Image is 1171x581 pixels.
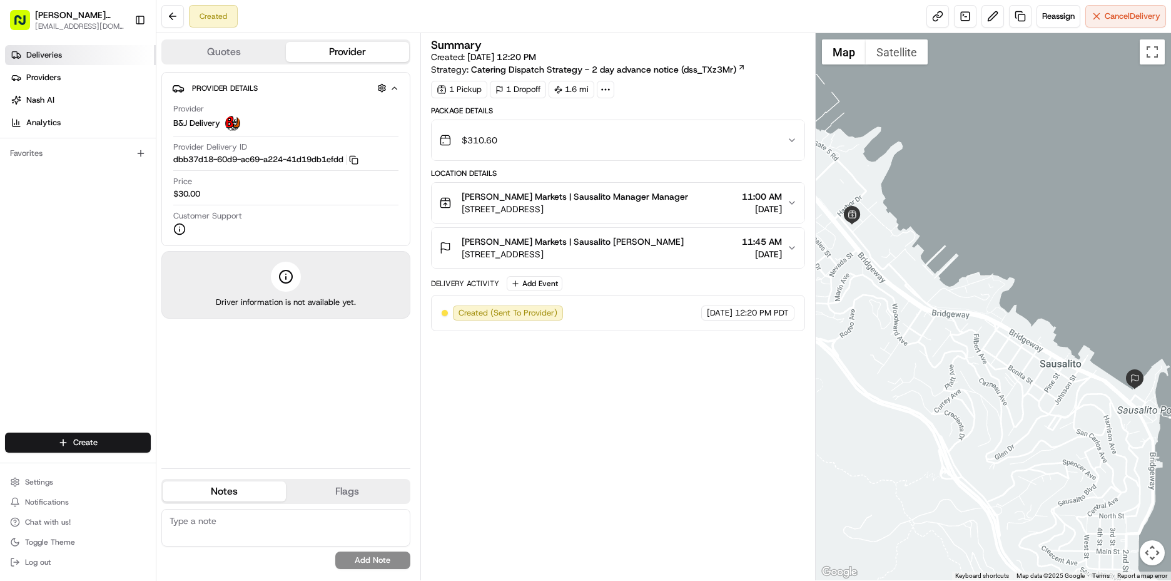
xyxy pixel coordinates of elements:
span: 12:20 PM PDT [735,307,789,319]
span: Providers [26,72,61,83]
span: Provider Delivery ID [173,141,247,153]
button: [EMAIL_ADDRESS][DOMAIN_NAME] [35,21,124,31]
span: $310.60 [462,134,497,147]
span: [DATE] [742,248,782,260]
span: Notifications [25,497,69,507]
button: Chat with us! [5,513,151,531]
div: 1 Pickup [431,81,487,98]
span: 11:00 AM [742,190,782,203]
span: Analytics [26,117,61,128]
span: [DATE] [143,194,168,204]
div: 📗 [13,281,23,291]
img: 1736555255976-a54dd68f-1ca7-489b-9aae-adbdc363a1c4 [25,229,35,239]
button: [PERSON_NAME] Markets [35,9,124,21]
a: Providers [5,68,156,88]
h3: Summary [431,39,482,51]
div: 1.6 mi [549,81,594,98]
a: Deliveries [5,45,156,65]
button: [PERSON_NAME] Markets | Sausalito Manager Manager[STREET_ADDRESS]11:00 AM[DATE] [432,183,805,223]
span: [DATE] [111,228,136,238]
button: CancelDelivery [1085,5,1166,28]
span: [PERSON_NAME] Markets | Sausalito [PERSON_NAME] [462,235,684,248]
a: Catering Dispatch Strategy - 2 day advance notice (dss_TXz3Mr) [471,63,746,76]
span: Deliveries [26,49,62,61]
img: Wisdom Oko [13,182,33,207]
span: • [136,194,140,204]
img: 8571987876998_91fb9ceb93ad5c398215_72.jpg [26,120,49,142]
div: 💻 [106,281,116,291]
button: Notes [163,481,286,501]
button: Settings [5,473,151,491]
button: Toggle fullscreen view [1140,39,1165,64]
span: Cancel Delivery [1105,11,1160,22]
div: 1 Dropoff [490,81,546,98]
button: Add Event [507,276,562,291]
p: Welcome 👋 [13,50,228,70]
span: • [104,228,108,238]
button: Notifications [5,493,151,511]
a: 💻API Documentation [101,275,206,297]
button: Flags [286,481,409,501]
span: $30.00 [173,188,200,200]
button: Provider [286,42,409,62]
span: B&J Delivery [173,118,220,129]
img: 1736555255976-a54dd68f-1ca7-489b-9aae-adbdc363a1c4 [25,195,35,205]
span: [PERSON_NAME] Markets | Sausalito Manager Manager [462,190,688,203]
img: Nash [13,13,38,38]
span: Log out [25,557,51,567]
span: Created: [431,51,536,63]
button: dbb37d18-60d9-ac69-a224-41d19db1efdd [173,154,358,165]
button: $310.60 [432,120,805,160]
span: Customer Support [173,210,242,222]
span: Price [173,176,192,187]
span: Toggle Theme [25,537,75,547]
span: Catering Dispatch Strategy - 2 day advance notice (dss_TXz3Mr) [471,63,736,76]
a: Nash AI [5,90,156,110]
a: Powered byPylon [88,310,151,320]
span: [DATE] [707,307,733,319]
span: [PERSON_NAME] [39,228,101,238]
button: Toggle Theme [5,533,151,551]
img: Liam S. [13,216,33,236]
span: 11:45 AM [742,235,782,248]
div: Package Details [431,106,806,116]
span: Create [73,437,98,448]
div: We're available if you need us! [56,132,172,142]
img: 1736555255976-a54dd68f-1ca7-489b-9aae-adbdc363a1c4 [13,120,35,142]
div: Delivery Activity [431,279,499,289]
button: Create [5,433,151,453]
button: Log out [5,553,151,571]
button: Keyboard shortcuts [955,572,1009,580]
span: Provider [173,103,204,115]
div: Location Details [431,168,806,178]
span: Driver information is not available yet. [216,297,356,308]
span: Nash AI [26,95,54,106]
button: Start new chat [213,123,228,138]
span: [STREET_ADDRESS] [462,203,688,215]
span: Knowledge Base [25,280,96,292]
span: Settings [25,477,53,487]
span: [DATE] [742,203,782,215]
button: Quotes [163,42,286,62]
span: Map data ©2025 Google [1016,572,1085,579]
button: See all [194,160,228,175]
button: Show satellite imagery [866,39,928,64]
button: Reassign [1037,5,1080,28]
a: 📗Knowledge Base [8,275,101,297]
div: Strategy: [431,63,746,76]
img: profile_bj_cartwheel_2man.png [225,116,240,131]
span: Pylon [124,311,151,320]
span: Created (Sent To Provider) [459,307,557,319]
button: Map camera controls [1140,540,1165,565]
button: Show street map [822,39,866,64]
button: [PERSON_NAME] Markets | Sausalito [PERSON_NAME][STREET_ADDRESS]11:45 AM[DATE] [432,228,805,268]
span: [STREET_ADDRESS] [462,248,684,260]
input: Clear [33,81,206,94]
img: Google [819,564,860,580]
button: [PERSON_NAME] Markets[EMAIL_ADDRESS][DOMAIN_NAME] [5,5,129,35]
button: Provider Details [172,78,400,98]
a: Report a map error [1117,572,1167,579]
a: Terms [1092,572,1110,579]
